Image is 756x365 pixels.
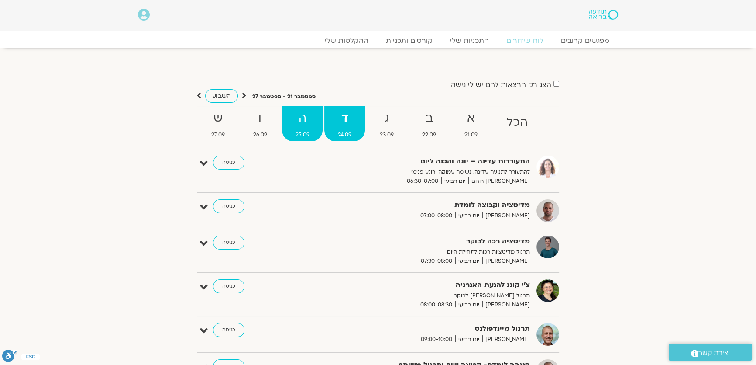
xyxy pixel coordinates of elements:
span: 22.09 [409,130,450,139]
span: יום רביעי [455,335,482,344]
p: ספטמבר 21 - ספטמבר 27 [252,92,316,101]
a: ה25.09 [282,106,323,141]
span: יום רביעי [441,177,468,186]
a: כניסה [213,199,244,213]
span: 09:00-10:00 [418,335,455,344]
strong: ה [282,108,323,128]
a: ב22.09 [409,106,450,141]
strong: א [451,108,491,128]
span: [PERSON_NAME] [482,335,530,344]
span: [PERSON_NAME] רוחם [468,177,530,186]
p: תרגול [PERSON_NAME] לבוקר [316,291,530,300]
strong: צ'י קונג להנעת האנרגיה [316,279,530,291]
a: ד24.09 [324,106,364,141]
a: א21.09 [451,106,491,141]
a: מפגשים קרובים [552,36,618,45]
strong: ב [409,108,450,128]
span: 26.09 [240,130,280,139]
span: 23.09 [367,130,407,139]
span: [PERSON_NAME] [482,257,530,266]
span: 08:00-08:30 [417,300,455,309]
a: יצירת קשר [669,344,752,361]
span: 07:30-08:00 [418,257,455,266]
strong: מדיטציה וקבוצה לומדת [316,199,530,211]
a: כניסה [213,236,244,250]
a: לוח שידורים [498,36,552,45]
span: 21.09 [451,130,491,139]
a: ג23.09 [367,106,407,141]
p: תרגול מדיטציות רכות לתחילת היום [316,247,530,257]
span: 25.09 [282,130,323,139]
span: 24.09 [324,130,364,139]
span: יצירת קשר [698,347,730,359]
span: יום רביעי [455,257,482,266]
a: כניסה [213,279,244,293]
span: [PERSON_NAME] [482,211,530,220]
span: יום רביעי [455,211,482,220]
a: ו26.09 [240,106,280,141]
span: 07:00-08:00 [417,211,455,220]
a: כניסה [213,323,244,337]
span: [PERSON_NAME] [482,300,530,309]
label: הצג רק הרצאות להם יש לי גישה [451,81,551,89]
span: 27.09 [198,130,238,139]
strong: מדיטציה רכה לבוקר [316,236,530,247]
a: ההקלטות שלי [316,36,377,45]
strong: הכל [493,113,541,132]
span: 06:30-07:00 [404,177,441,186]
strong: ד [324,108,364,128]
a: התכניות שלי [441,36,498,45]
a: הכל [493,106,541,141]
a: קורסים ותכניות [377,36,441,45]
strong: ש [198,108,238,128]
strong: תרגול מיינדפולנס [316,323,530,335]
strong: התעוררות עדינה – יוגה והכנה ליום [316,156,530,167]
strong: ו [240,108,280,128]
a: השבוע [205,89,238,103]
a: כניסה [213,156,244,170]
span: יום רביעי [455,300,482,309]
span: השבוע [212,92,231,100]
nav: Menu [138,36,618,45]
strong: ג [367,108,407,128]
p: להתעורר לתנועה עדינה, נשימה עמוקה ורוגע פנימי [316,167,530,177]
a: ש27.09 [198,106,238,141]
